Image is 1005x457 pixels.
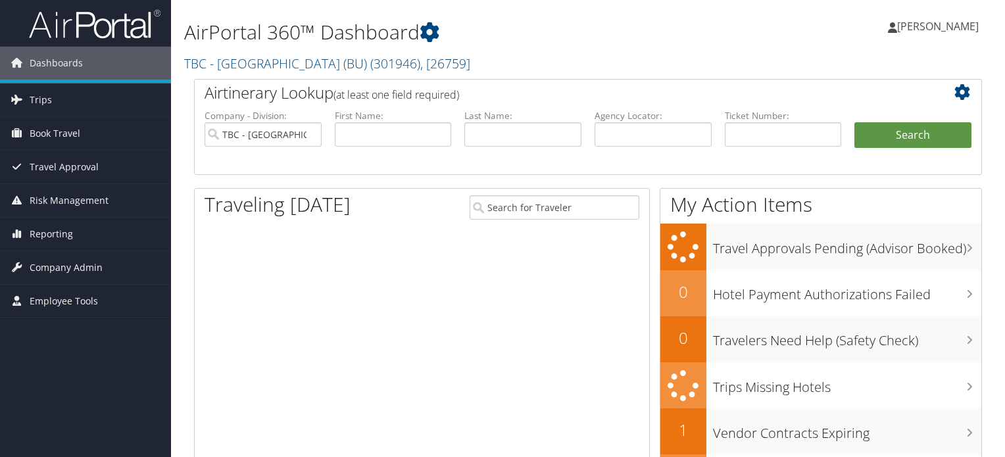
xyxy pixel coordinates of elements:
[30,47,83,80] span: Dashboards
[660,191,981,218] h1: My Action Items
[370,55,420,72] span: ( 301946 )
[897,19,979,34] span: [PERSON_NAME]
[470,195,639,220] input: Search for Traveler
[660,281,706,303] h2: 0
[205,109,322,122] label: Company - Division:
[30,151,99,183] span: Travel Approval
[854,122,971,149] button: Search
[660,419,706,441] h2: 1
[420,55,470,72] span: , [ 26759 ]
[30,251,103,284] span: Company Admin
[30,218,73,251] span: Reporting
[713,325,981,350] h3: Travelers Need Help (Safety Check)
[30,84,52,116] span: Trips
[713,279,981,304] h3: Hotel Payment Authorizations Failed
[713,233,981,258] h3: Travel Approvals Pending (Advisor Booked)
[205,191,351,218] h1: Traveling [DATE]
[184,55,470,72] a: TBC - [GEOGRAPHIC_DATA] (BU)
[184,18,723,46] h1: AirPortal 360™ Dashboard
[660,362,981,409] a: Trips Missing Hotels
[660,408,981,454] a: 1Vendor Contracts Expiring
[30,184,109,217] span: Risk Management
[660,316,981,362] a: 0Travelers Need Help (Safety Check)
[713,418,981,443] h3: Vendor Contracts Expiring
[713,372,981,397] h3: Trips Missing Hotels
[29,9,160,39] img: airportal-logo.png
[30,117,80,150] span: Book Travel
[660,270,981,316] a: 0Hotel Payment Authorizations Failed
[660,327,706,349] h2: 0
[888,7,992,46] a: [PERSON_NAME]
[725,109,842,122] label: Ticket Number:
[333,87,459,102] span: (at least one field required)
[660,224,981,270] a: Travel Approvals Pending (Advisor Booked)
[464,109,581,122] label: Last Name:
[335,109,452,122] label: First Name:
[205,82,906,104] h2: Airtinerary Lookup
[30,285,98,318] span: Employee Tools
[595,109,712,122] label: Agency Locator:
